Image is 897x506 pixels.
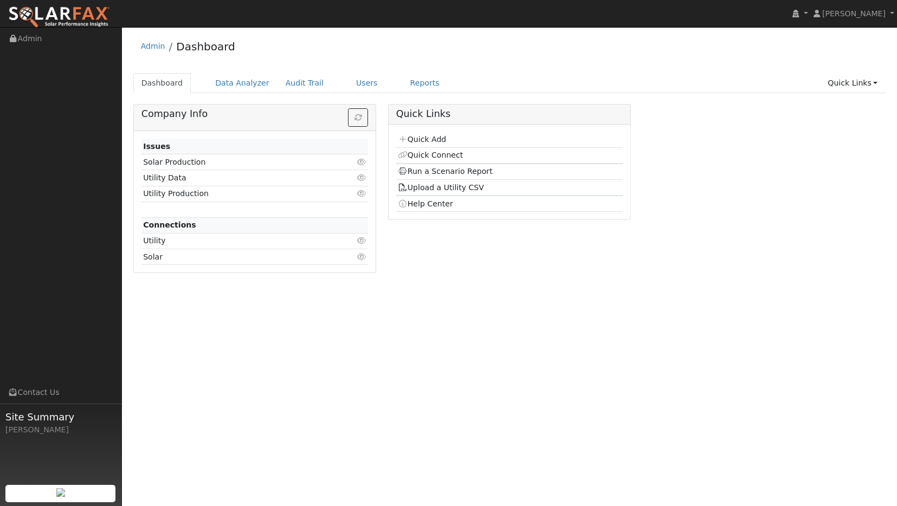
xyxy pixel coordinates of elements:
span: [PERSON_NAME] [822,9,886,18]
h5: Quick Links [396,108,623,120]
a: Quick Add [398,135,446,144]
a: Upload a Utility CSV [398,183,484,192]
i: Click to view [357,174,366,181]
strong: Issues [143,142,170,151]
i: Click to view [357,237,366,244]
a: Admin [141,42,165,50]
img: SolarFax [8,6,110,29]
td: Solar [141,249,332,265]
i: Click to view [357,158,366,166]
strong: Connections [143,220,196,229]
a: Dashboard [133,73,191,93]
i: Click to view [357,190,366,197]
a: Run a Scenario Report [398,167,493,176]
a: Users [348,73,386,93]
td: Utility Data [141,170,332,186]
h5: Company Info [141,108,369,120]
a: Help Center [398,199,453,208]
td: Utility Production [141,186,332,202]
a: Audit Trail [278,73,332,93]
a: Data Analyzer [207,73,278,93]
a: Reports [402,73,448,93]
td: Solar Production [141,154,332,170]
a: Dashboard [176,40,235,53]
a: Quick Links [819,73,886,93]
img: retrieve [56,488,65,497]
a: Quick Connect [398,151,463,159]
span: Site Summary [5,410,116,424]
i: Click to view [357,253,366,261]
div: [PERSON_NAME] [5,424,116,436]
td: Utility [141,233,332,249]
